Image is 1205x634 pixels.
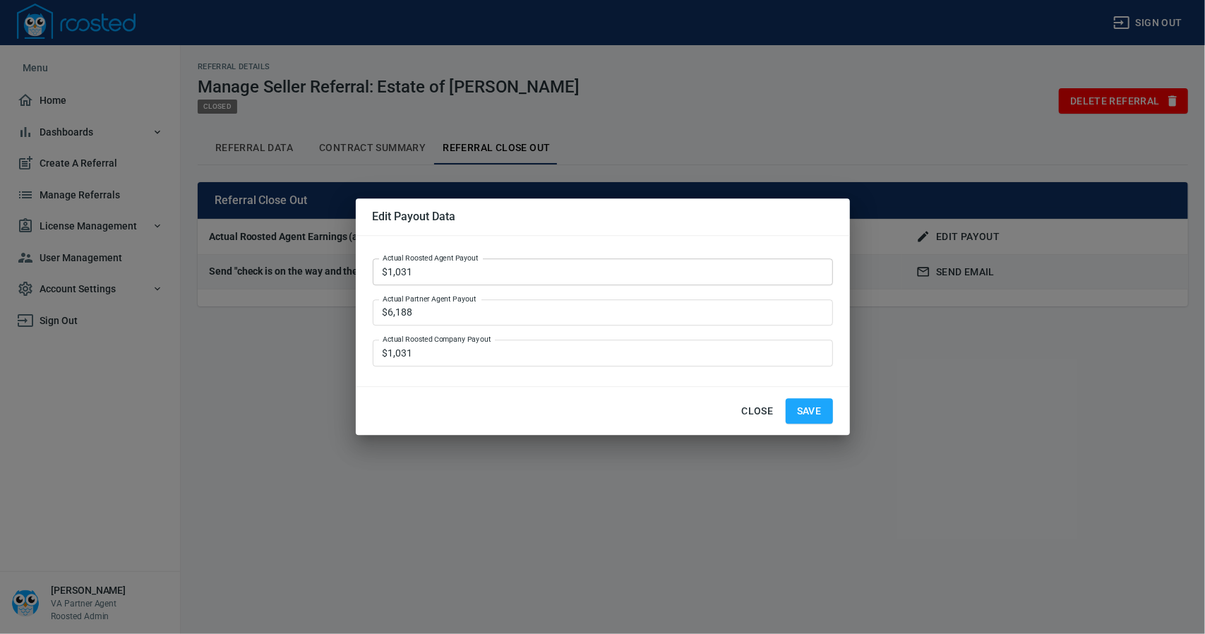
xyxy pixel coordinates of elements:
iframe: Chat [1145,570,1194,623]
button: Close [735,398,780,424]
span: Save [797,402,822,420]
span: Close [741,402,774,420]
button: Save [786,398,833,424]
span: Edit Payout Data [373,210,833,224]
